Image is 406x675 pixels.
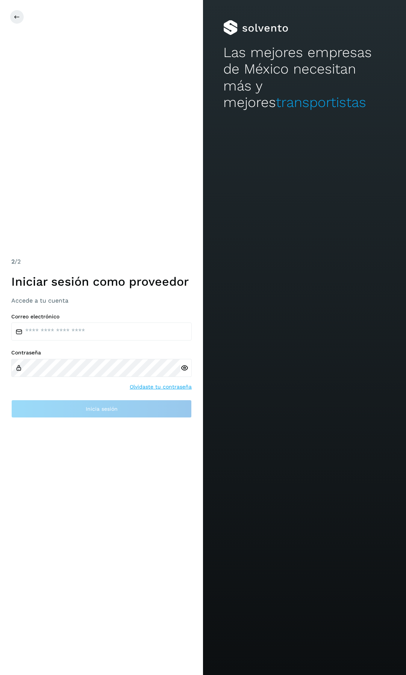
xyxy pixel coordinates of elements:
[11,257,192,266] div: /2
[223,44,386,111] h2: Las mejores empresas de México necesitan más y mejores
[11,274,192,289] h1: Iniciar sesión como proveedor
[86,406,118,411] span: Inicia sesión
[11,400,192,418] button: Inicia sesión
[130,383,192,391] a: Olvidaste tu contraseña
[11,258,15,265] span: 2
[11,297,192,304] h3: Accede a tu cuenta
[11,350,192,356] label: Contraseña
[11,313,192,320] label: Correo electrónico
[276,94,366,110] span: transportistas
